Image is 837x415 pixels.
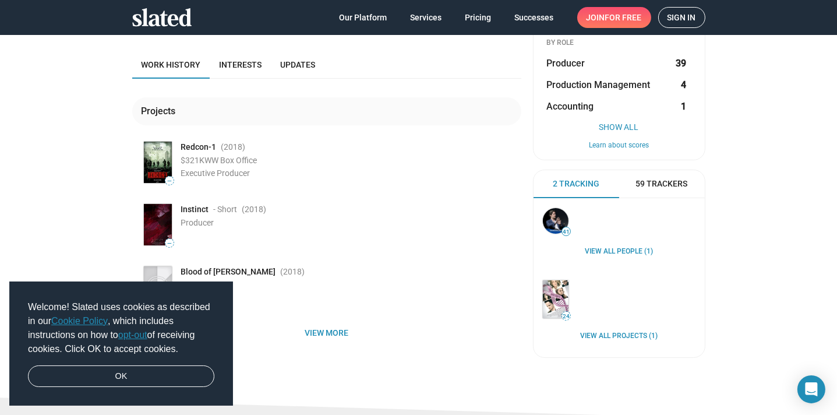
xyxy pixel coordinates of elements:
[547,38,691,48] div: BY ROLE
[465,7,492,28] span: Pricing
[547,79,651,91] span: Production Management
[281,60,316,69] span: Updates
[676,57,687,69] strong: 39
[456,7,501,28] a: Pricing
[543,280,568,318] img: Decoding Annie Parker
[636,178,688,189] span: 59 Trackers
[580,332,658,341] a: View all Projects (1)
[144,204,172,245] img: Poster: Instinct
[181,156,205,165] span: $321K
[585,247,653,256] a: View all People (1)
[506,7,563,28] a: Successes
[28,300,214,356] span: Welcome! Slated uses cookies as described in our , which includes instructions on how to of recei...
[165,240,174,247] span: —
[118,330,147,340] a: opt-out
[205,156,257,165] span: WW Box Office
[181,168,250,178] span: Executive Producer
[144,142,172,183] img: Poster: Redcon-1
[181,218,214,227] span: Producer
[547,100,594,112] span: Accounting
[51,316,108,326] a: Cookie Policy
[165,178,174,184] span: —
[142,60,201,69] span: Work history
[181,204,209,215] span: Instinct
[142,105,181,117] div: Projects
[181,142,217,153] span: Redcon-1
[210,51,271,79] a: Interests
[401,7,451,28] a: Services
[340,7,387,28] span: Our Platform
[658,7,705,28] a: Sign in
[144,266,172,308] img: Poster: Blood of Yasuke
[605,7,642,28] span: for free
[411,7,442,28] span: Services
[242,204,267,215] span: (2018 )
[132,51,210,79] a: Work history
[668,8,696,27] span: Sign in
[132,322,521,343] button: View more
[541,278,571,321] a: Decoding Annie Parker
[220,60,262,69] span: Interests
[681,100,687,112] strong: 1
[562,313,570,320] span: 24
[515,7,554,28] span: Successes
[577,7,651,28] a: Joinfor free
[181,280,214,290] span: Producer
[681,79,687,91] strong: 4
[547,141,691,150] button: Learn about scores
[9,282,233,406] div: cookieconsent
[543,208,568,234] img: Stephan Paternot
[281,266,305,277] span: (2018 )
[271,51,325,79] a: Updates
[547,57,585,69] span: Producer
[553,178,599,189] span: 2 Tracking
[221,142,246,153] span: (2018 )
[587,7,642,28] span: Join
[214,204,238,215] span: - Short
[547,122,691,132] button: Show All
[562,228,570,235] span: 41
[181,266,276,277] span: Blood of [PERSON_NAME]
[28,365,214,388] a: dismiss cookie message
[797,375,825,403] div: Open Intercom Messenger
[330,7,397,28] a: Our Platform
[142,322,512,343] span: View more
